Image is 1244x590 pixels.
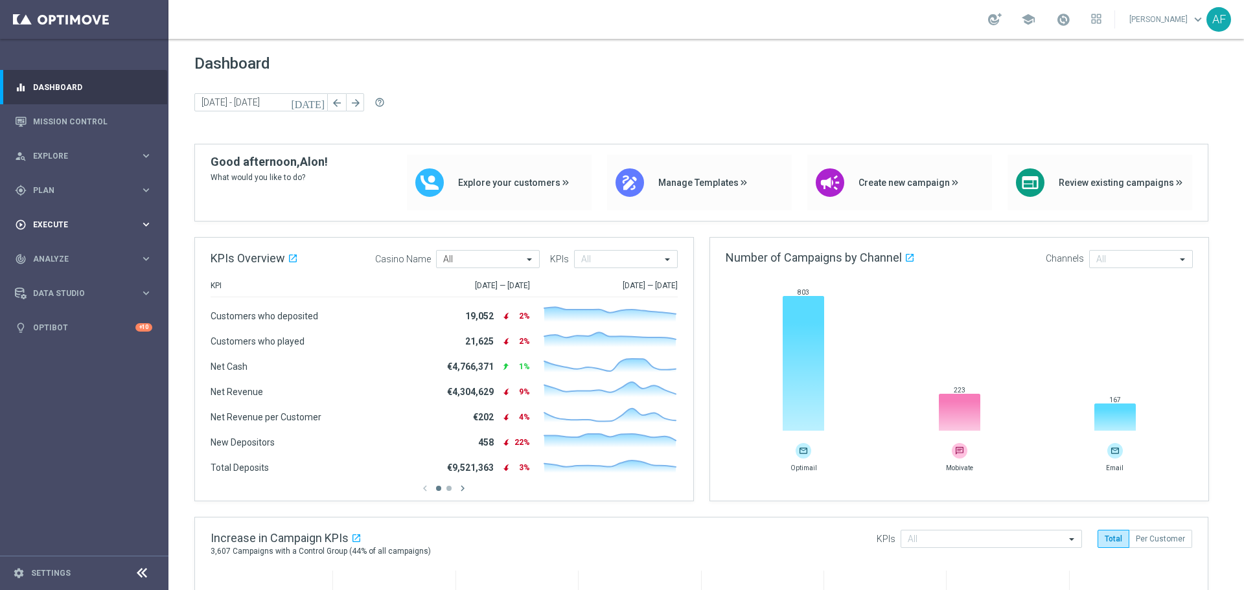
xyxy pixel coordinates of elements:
[33,152,140,160] span: Explore
[33,255,140,263] span: Analyze
[140,184,152,196] i: keyboard_arrow_right
[15,150,140,162] div: Explore
[1128,10,1206,29] a: [PERSON_NAME]keyboard_arrow_down
[15,219,27,231] i: play_circle_outline
[140,150,152,162] i: keyboard_arrow_right
[15,70,152,104] div: Dashboard
[15,310,152,345] div: Optibot
[14,151,153,161] button: person_search Explore keyboard_arrow_right
[15,185,27,196] i: gps_fixed
[31,569,71,577] a: Settings
[15,288,140,299] div: Data Studio
[14,82,153,93] button: equalizer Dashboard
[15,253,27,265] i: track_changes
[15,219,140,231] div: Execute
[1206,7,1231,32] div: AF
[15,253,140,265] div: Analyze
[1191,12,1205,27] span: keyboard_arrow_down
[33,289,140,297] span: Data Studio
[140,253,152,265] i: keyboard_arrow_right
[14,254,153,264] button: track_changes Analyze keyboard_arrow_right
[15,322,27,334] i: lightbulb
[15,185,140,196] div: Plan
[15,104,152,139] div: Mission Control
[15,150,27,162] i: person_search
[33,187,140,194] span: Plan
[1021,12,1035,27] span: school
[140,218,152,231] i: keyboard_arrow_right
[14,288,153,299] button: Data Studio keyboard_arrow_right
[135,323,152,332] div: +10
[14,185,153,196] button: gps_fixed Plan keyboard_arrow_right
[14,323,153,333] button: lightbulb Optibot +10
[15,82,27,93] i: equalizer
[33,221,140,229] span: Execute
[33,104,152,139] a: Mission Control
[33,70,152,104] a: Dashboard
[14,117,153,127] button: Mission Control
[33,310,135,345] a: Optibot
[13,567,25,579] i: settings
[140,287,152,299] i: keyboard_arrow_right
[14,220,153,230] button: play_circle_outline Execute keyboard_arrow_right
